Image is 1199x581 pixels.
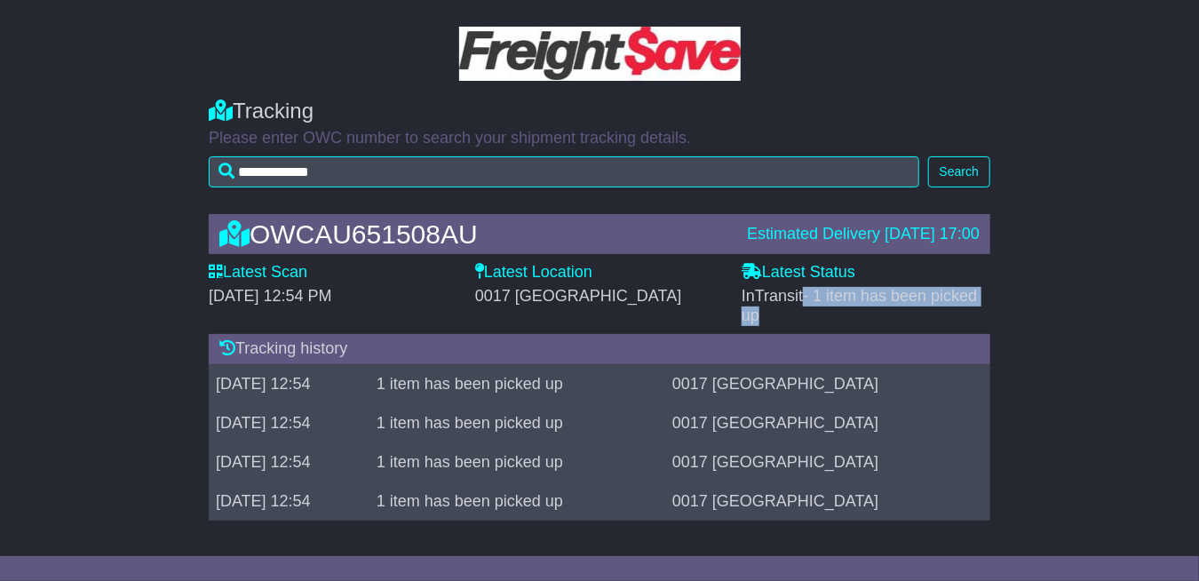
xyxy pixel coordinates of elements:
td: [DATE] 12:54 [209,442,369,482]
button: Search [928,156,990,187]
td: 0017 [GEOGRAPHIC_DATA] [665,442,990,482]
label: Latest Location [475,263,592,283]
td: 0017 [GEOGRAPHIC_DATA] [665,364,990,403]
td: 1 item has been picked up [369,364,665,403]
span: - 1 item has been picked up [742,287,977,324]
td: [DATE] 12:54 [209,364,369,403]
label: Latest Status [742,263,855,283]
td: [DATE] 12:54 [209,482,369,521]
div: Tracking [209,99,990,124]
span: InTransit [742,287,977,324]
td: 0017 [GEOGRAPHIC_DATA] [665,403,990,442]
span: 0017 [GEOGRAPHIC_DATA] [475,287,681,305]
td: 1 item has been picked up [369,482,665,521]
img: Light [459,27,741,81]
div: Tracking history [209,334,990,364]
div: Estimated Delivery [DATE] 17:00 [747,225,980,244]
td: 1 item has been picked up [369,442,665,482]
label: Latest Scan [209,263,307,283]
div: OWCAU651508AU [210,219,738,249]
p: Please enter OWC number to search your shipment tracking details. [209,129,990,148]
td: 0017 [GEOGRAPHIC_DATA] [665,482,990,521]
span: [DATE] 12:54 PM [209,287,332,305]
td: 1 item has been picked up [369,403,665,442]
td: [DATE] 12:54 [209,403,369,442]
